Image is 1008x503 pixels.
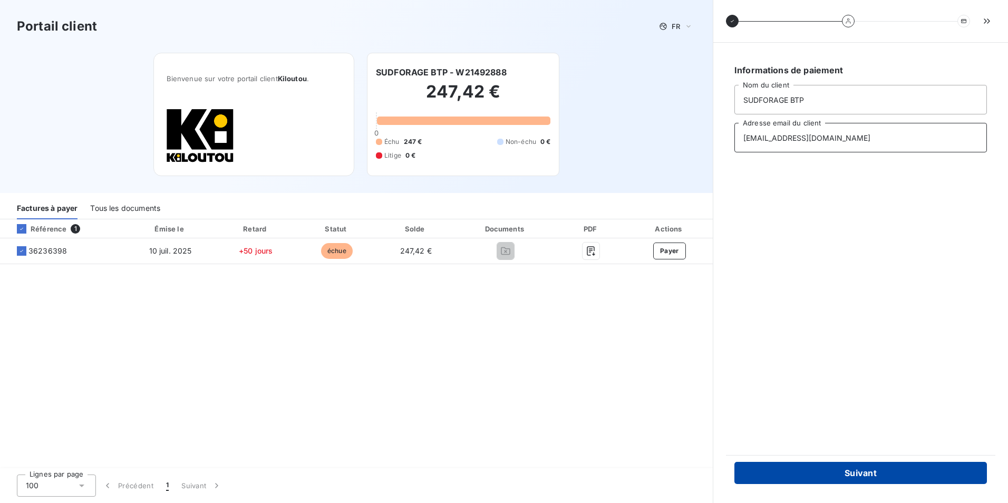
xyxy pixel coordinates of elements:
span: 1 [71,224,80,234]
div: Émise le [128,224,213,234]
h3: Portail client [17,17,97,36]
span: échue [321,243,353,259]
span: FR [672,22,680,31]
button: Suivant [175,475,228,497]
button: 1 [160,475,175,497]
span: Kiloutou [278,74,307,83]
input: placeholder [734,123,987,152]
h6: SUDFORAGE BTP - W21492888 [376,66,507,79]
div: Statut [299,224,375,234]
span: 1 [166,480,169,491]
span: 0 € [405,151,415,160]
div: Référence [8,224,66,234]
span: +50 jours [239,246,273,255]
span: 100 [26,480,38,491]
button: Payer [653,243,686,259]
div: Retard [217,224,295,234]
span: 247 € [404,137,422,147]
span: 247,42 € [400,246,432,255]
h2: 247,42 € [376,81,550,113]
span: 36236398 [28,246,67,256]
h6: Informations de paiement [734,64,987,76]
div: PDF [558,224,624,234]
div: Solde [379,224,453,234]
span: Bienvenue sur votre portail client . [167,74,341,83]
button: Suivant [734,462,987,484]
div: Tous les documents [90,197,160,219]
span: Échu [384,137,400,147]
span: 0 [374,129,379,137]
div: Documents [457,224,554,234]
button: Précédent [96,475,160,497]
input: placeholder [734,85,987,114]
div: Factures à payer [17,197,77,219]
img: Company logo [167,108,234,163]
span: Non-échu [506,137,536,147]
span: 10 juil. 2025 [149,246,192,255]
div: Actions [628,224,711,234]
span: Litige [384,151,401,160]
span: 0 € [540,137,550,147]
